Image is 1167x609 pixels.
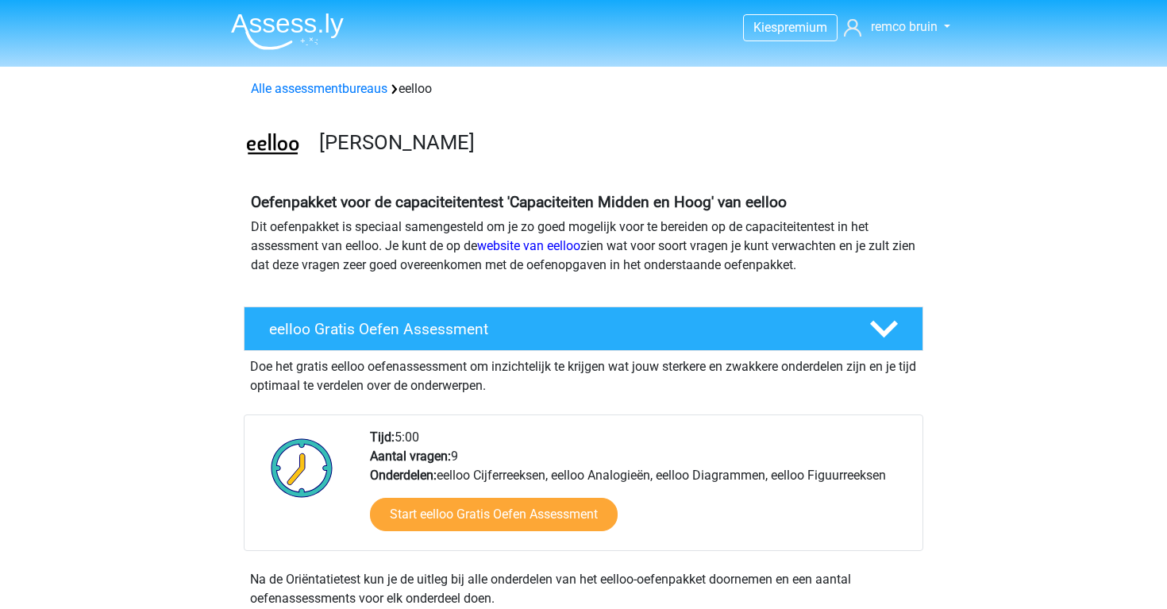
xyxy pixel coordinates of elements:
[370,449,451,464] b: Aantal vragen:
[244,351,923,395] div: Doe het gratis eelloo oefenassessment om inzichtelijk te krijgen wat jouw sterkere en zwakkere on...
[245,118,301,174] img: eelloo.png
[777,20,827,35] span: premium
[744,17,837,38] a: Kiespremium
[251,218,916,275] p: Dit oefenpakket is speciaal samengesteld om je zo goed mogelijk voor te bereiden op de capaciteit...
[477,238,580,253] a: website van eelloo
[237,306,930,351] a: eelloo Gratis Oefen Assessment
[871,19,938,34] span: remco bruin
[370,430,395,445] b: Tijd:
[231,13,344,50] img: Assessly
[244,570,923,608] div: Na de Oriëntatietest kun je de uitleg bij alle onderdelen van het eelloo-oefenpakket doornemen en...
[838,17,949,37] a: remco bruin
[262,428,342,507] img: Klok
[358,428,922,550] div: 5:00 9 eelloo Cijferreeksen, eelloo Analogieën, eelloo Diagrammen, eelloo Figuurreeksen
[251,193,787,211] b: Oefenpakket voor de capaciteitentest 'Capaciteiten Midden en Hoog' van eelloo
[319,130,911,155] h3: [PERSON_NAME]
[251,81,387,96] a: Alle assessmentbureaus
[269,320,844,338] h4: eelloo Gratis Oefen Assessment
[370,468,437,483] b: Onderdelen:
[753,20,777,35] span: Kies
[245,79,922,98] div: eelloo
[370,498,618,531] a: Start eelloo Gratis Oefen Assessment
